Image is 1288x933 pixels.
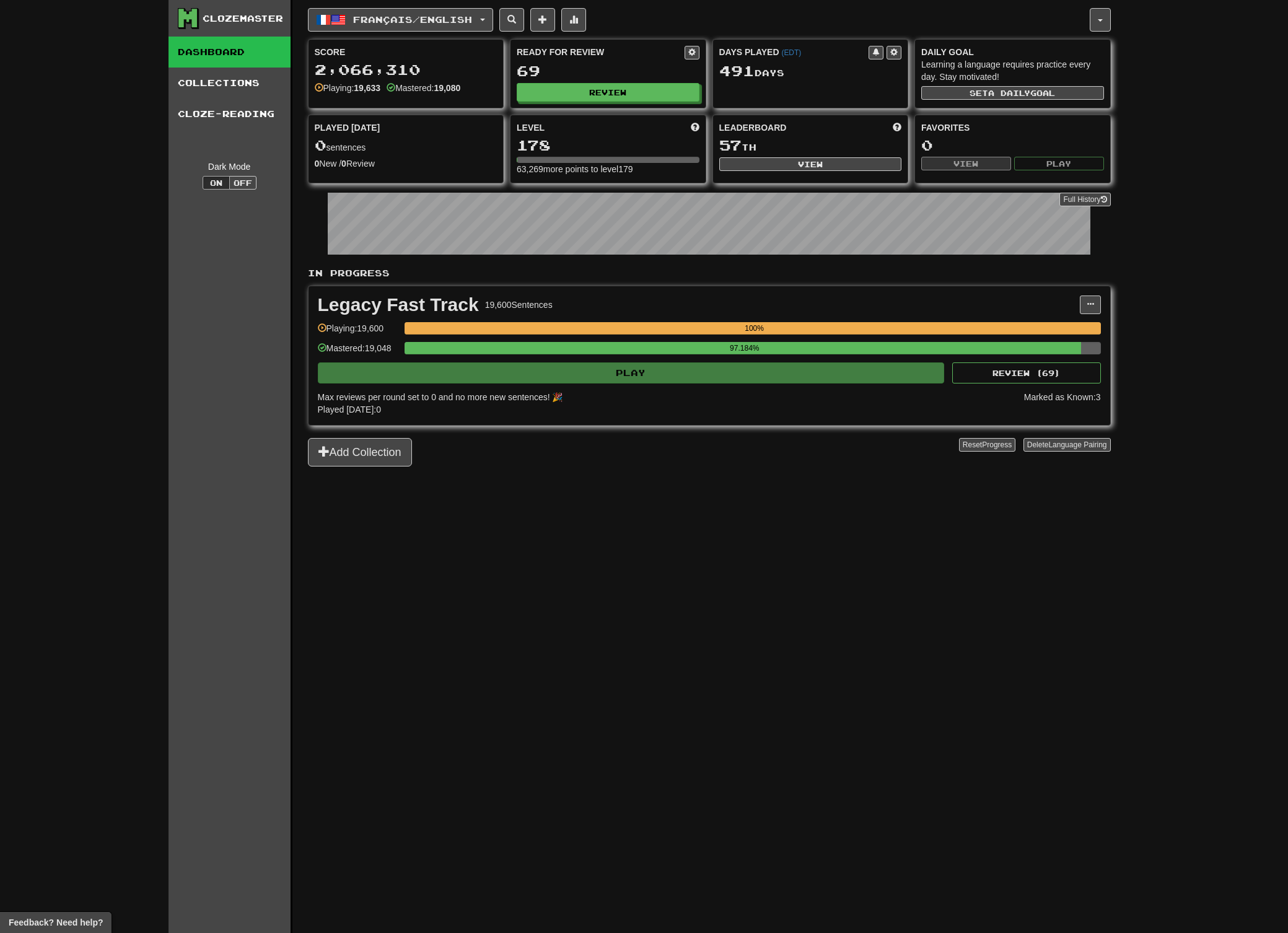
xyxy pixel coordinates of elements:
span: 0 [315,136,326,154]
span: Score more points to level up [691,121,699,134]
div: Day s [719,63,902,79]
a: Full History [1059,193,1110,206]
span: Level [517,121,545,134]
div: Dark Mode [178,160,281,173]
div: Daily Goal [921,46,1104,58]
button: View [719,157,902,171]
span: Progress [982,440,1012,449]
button: View [921,157,1011,170]
div: 63,269 more points to level 179 [517,163,699,175]
div: 178 [517,138,699,153]
button: Français/English [308,8,493,32]
div: Mastered: 19,048 [318,342,398,362]
button: Search sentences [499,8,524,32]
span: Leaderboard [719,121,787,134]
div: 100% [408,322,1101,335]
span: a daily [988,89,1030,97]
button: Play [1014,157,1104,170]
div: Marked as Known: 3 [1024,391,1101,416]
p: In Progress [308,267,1111,279]
div: 0 [921,138,1104,153]
div: 69 [517,63,699,79]
button: Seta dailygoal [921,86,1104,100]
button: On [203,176,230,190]
div: Score [315,46,497,58]
a: Cloze-Reading [169,99,291,129]
strong: 0 [341,159,346,169]
div: Legacy Fast Track [318,296,479,314]
div: Max reviews per round set to 0 and no more new sentences! 🎉 [318,391,1017,403]
a: (EDT) [781,48,801,57]
span: Language Pairing [1048,440,1106,449]
span: 57 [719,136,742,154]
span: This week in points, UTC [893,121,901,134]
strong: 0 [315,159,320,169]
span: Open feedback widget [9,916,103,929]
div: 97.184% [408,342,1081,354]
button: Off [229,176,256,190]
div: Mastered: [387,82,460,94]
span: Français / English [353,14,472,25]
strong: 19,080 [434,83,460,93]
button: Add Collection [308,438,412,466]
span: Played [DATE]: 0 [318,405,381,414]
div: Playing: [315,82,381,94]
div: New / Review [315,157,497,170]
div: Playing: 19,600 [318,322,398,343]
a: Dashboard [169,37,291,68]
button: Play [318,362,945,383]
button: Review (69) [952,362,1101,383]
div: sentences [315,138,497,154]
span: 491 [719,62,755,79]
strong: 19,633 [354,83,380,93]
div: Learning a language requires practice every day. Stay motivated! [921,58,1104,83]
div: Days Played [719,46,869,58]
div: 2,066,310 [315,62,497,77]
div: Clozemaster [203,12,283,25]
button: ResetProgress [959,438,1015,452]
a: Collections [169,68,291,99]
div: Ready for Review [517,46,685,58]
div: th [719,138,902,154]
button: Add sentence to collection [530,8,555,32]
div: Favorites [921,121,1104,134]
button: More stats [561,8,586,32]
div: 19,600 Sentences [485,299,553,311]
button: Review [517,83,699,102]
button: DeleteLanguage Pairing [1023,438,1111,452]
span: Played [DATE] [315,121,380,134]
